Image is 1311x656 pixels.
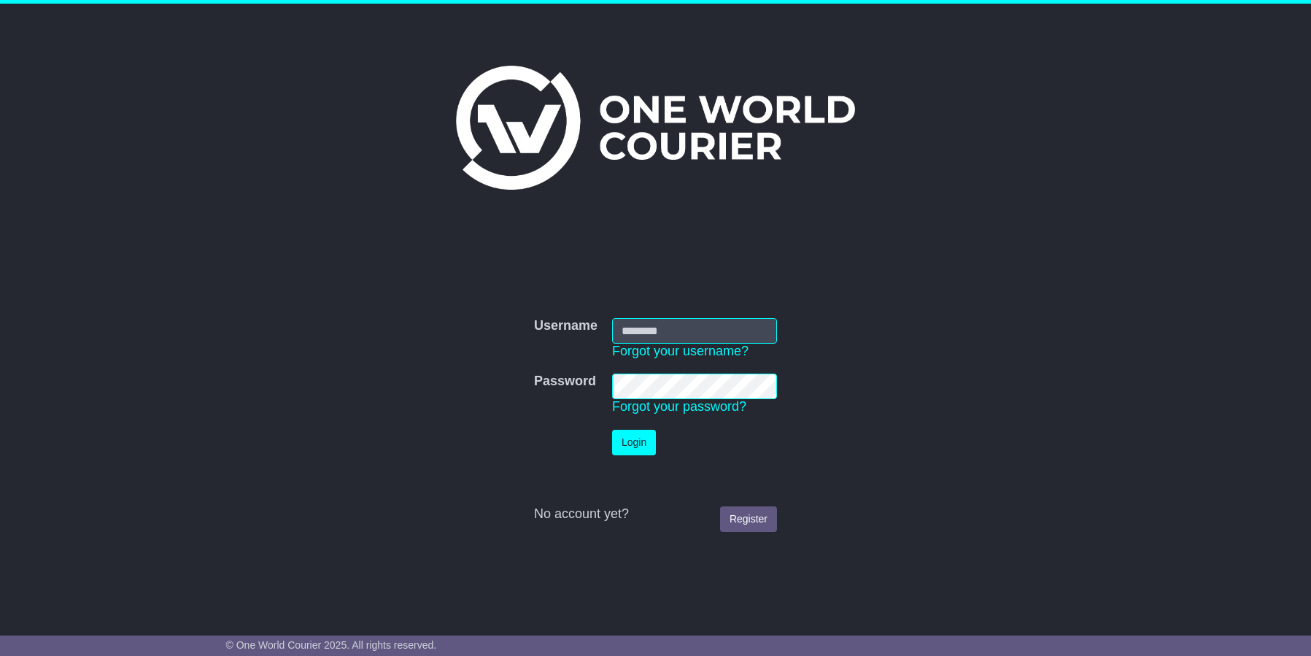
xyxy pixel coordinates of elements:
a: Forgot your username? [612,344,749,358]
a: Register [720,506,777,532]
button: Login [612,430,656,455]
label: Password [534,374,596,390]
label: Username [534,318,598,334]
span: © One World Courier 2025. All rights reserved. [226,639,437,651]
div: No account yet? [534,506,777,522]
img: One World [456,66,854,190]
a: Forgot your password? [612,399,746,414]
